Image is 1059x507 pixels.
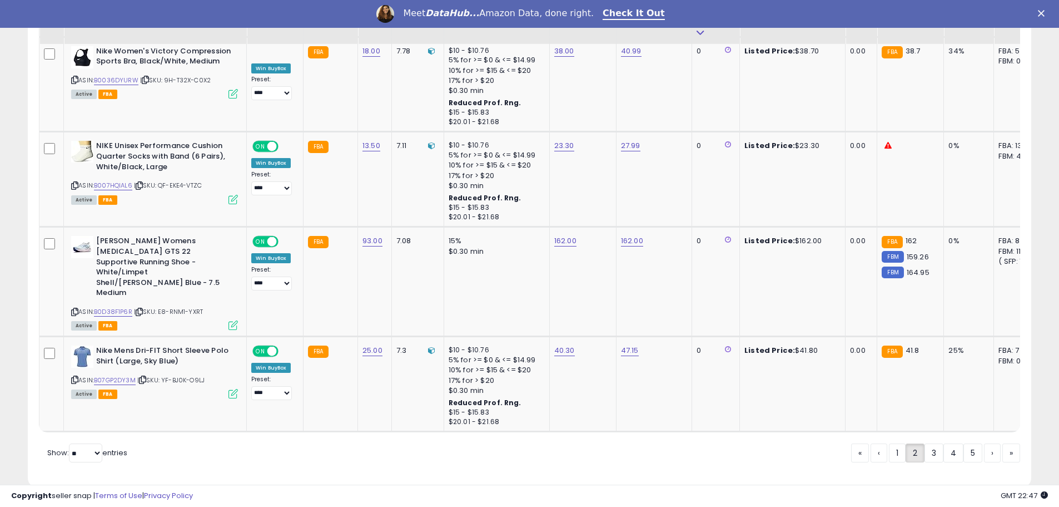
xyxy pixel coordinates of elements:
span: FBA [98,90,117,99]
div: FBM: 11 [998,247,1035,257]
a: 1 [889,444,906,462]
div: $41.80 [744,346,837,356]
a: Privacy Policy [144,490,193,501]
span: | SKU: QF-EKE4-VTZC [134,181,202,190]
small: FBA [308,236,329,248]
div: 7.3 [396,346,435,356]
div: $23.30 [744,141,837,151]
img: Profile image for Georgie [376,5,394,23]
a: B007HQIAL6 [94,181,132,190]
b: Listed Price: [744,345,795,356]
span: All listings currently available for purchase on Amazon [71,390,97,399]
i: DataHub... [425,8,479,18]
span: 164.95 [907,267,929,278]
div: Preset: [251,171,295,196]
b: Listed Price: [744,235,795,246]
div: $20.01 - $21.68 [449,117,541,127]
div: 5% for >= $0 & <= $14.99 [449,355,541,365]
span: 41.8 [906,345,919,356]
a: 40.99 [621,46,642,57]
small: FBA [308,346,329,358]
span: FBA [98,195,117,205]
small: FBA [308,46,329,58]
a: B0D38F1P6R [94,307,132,317]
a: 4 [943,444,963,462]
div: ASIN: [71,46,238,98]
div: $0.30 min [449,386,541,396]
div: 0.00 [850,46,868,56]
div: 0 [697,346,731,356]
small: FBM [882,251,903,263]
div: Win BuyBox [251,158,291,168]
div: Win BuyBox [251,253,291,263]
b: [PERSON_NAME] Womens [MEDICAL_DATA] GTS 22 Supportive Running Shoe - White/Limpet Shell/[PERSON_N... [96,236,231,301]
div: FBM: 0 [998,356,1035,366]
a: 18.00 [362,46,380,57]
div: 7.11 [396,141,435,151]
a: 25.00 [362,345,382,356]
a: 40.30 [554,345,575,356]
div: 10% for >= $15 & <= $20 [449,66,541,76]
img: 31c2rLURExL._SL40_.jpg [71,46,93,68]
span: OFF [277,237,295,247]
div: FBM: 4 [998,151,1035,161]
div: 0% [948,236,985,246]
div: 25% [948,346,985,356]
div: $15 - $15.83 [449,203,541,213]
span: All listings currently available for purchase on Amazon [71,195,97,205]
b: Nike Women's Victory Compression Sports Bra, Black/White, Medium [96,46,231,70]
div: FBA: 13 [998,141,1035,151]
div: Preset: [251,376,295,401]
div: 7.78 [396,46,435,56]
a: 13.50 [362,140,380,151]
a: B07GP2DY3M [94,376,136,385]
div: $20.01 - $21.68 [449,417,541,427]
b: Reduced Prof. Rng. [449,398,521,407]
span: OFF [277,347,295,356]
div: FBA: 5 [998,46,1035,56]
a: 27.99 [621,140,640,151]
small: FBA [882,236,902,248]
div: ( SFP: 1 ) [998,257,1035,267]
div: 0.00 [850,236,868,246]
div: $10 - $10.76 [449,141,541,150]
b: Reduced Prof. Rng. [449,98,521,107]
div: $20.01 - $21.68 [449,213,541,222]
span: 2025-09-11 22:47 GMT [1001,490,1048,501]
div: 10% for >= $15 & <= $20 [449,160,541,170]
div: Preset: [251,266,295,291]
div: $0.30 min [449,181,541,191]
span: « [858,447,862,459]
span: | SKU: E8-RNM1-YXRT [134,307,203,316]
div: $15 - $15.83 [449,108,541,117]
a: Check It Out [603,8,665,20]
div: $162.00 [744,236,837,246]
div: seller snap | | [11,491,193,501]
small: FBA [308,141,329,153]
a: 5 [963,444,982,462]
div: Close [1038,10,1049,17]
span: » [1010,447,1013,459]
div: $10 - $10.76 [449,46,541,56]
div: $10 - $10.76 [449,346,541,355]
div: FBA: 8 [998,236,1035,246]
div: 17% for > $20 [449,76,541,86]
a: 162.00 [554,235,576,247]
a: 3 [924,444,943,462]
div: $15 - $15.83 [449,408,541,417]
img: 31kNF2hcg+L._SL40_.jpg [71,236,93,258]
div: 0 [697,236,731,246]
a: 23.30 [554,140,574,151]
span: 38.7 [906,46,921,56]
span: FBA [98,321,117,331]
div: 5% for >= $0 & <= $14.99 [449,150,541,160]
div: ASIN: [71,236,238,329]
span: ON [253,347,267,356]
b: Reduced Prof. Rng. [449,193,521,203]
span: 159.26 [907,252,929,262]
a: 47.15 [621,345,639,356]
span: | SKU: 9H-T32X-C0X2 [140,76,211,85]
a: B0036DYURW [94,76,138,85]
b: Nike Mens Dri-FIT Short Sleeve Polo Shirt (Large, Sky Blue) [96,346,231,369]
div: 17% for > $20 [449,171,541,181]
